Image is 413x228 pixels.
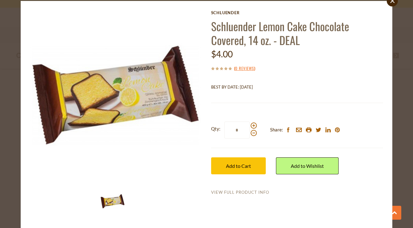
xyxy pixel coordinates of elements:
[211,49,233,59] span: $4.00
[100,189,125,214] img: Schluender Lemon Cake Chocolate Covered
[211,85,253,89] span: BEST BY DATE: [DATE]
[211,10,383,15] a: Schluender
[211,190,269,195] a: View Full Product Info
[226,163,251,169] span: Add to Cart
[211,157,266,174] button: Add to Cart
[30,10,202,182] img: Schluender Lemon Cake Chocolate Covered
[211,125,220,133] strong: Qty:
[276,157,339,174] a: Add to Wishlist
[270,126,283,134] span: Share:
[211,18,349,48] a: Schluender Lemon Cake Chocolate Covered, 14 oz. - DEAL
[224,122,250,139] input: Qty:
[234,65,255,71] span: ( )
[235,65,254,72] a: 0 Reviews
